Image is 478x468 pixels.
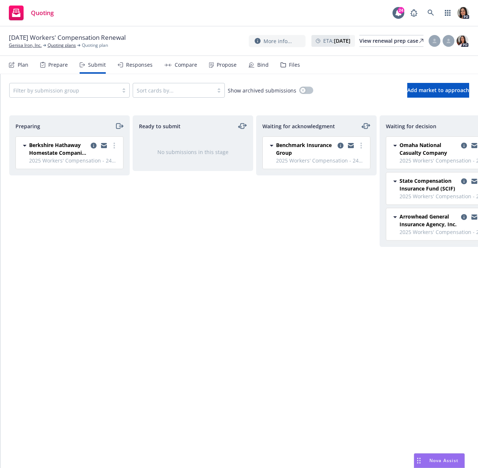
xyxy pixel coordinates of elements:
[249,35,306,47] button: More info...
[6,3,57,23] a: Quoting
[18,62,28,68] div: Plan
[414,454,423,468] div: Drag to move
[238,122,247,130] a: moveLeftRight
[323,37,350,45] span: ETA :
[48,62,68,68] div: Prepare
[440,6,455,20] a: Switch app
[88,62,106,68] div: Submit
[264,37,292,45] span: More info...
[82,42,108,49] span: Quoting plan
[362,122,370,130] a: moveLeftRight
[276,157,366,164] span: 2025 Workers' Compensation - 24 25 WC
[429,457,458,464] span: Nova Assist
[400,213,458,228] span: Arrowhead General Insurance Agency, Inc.
[289,62,300,68] div: Files
[31,10,54,16] span: Quoting
[407,83,469,98] button: Add market to approach
[359,35,423,47] a: View renewal prep case
[414,453,465,468] button: Nova Assist
[257,62,269,68] div: Bind
[346,141,355,150] a: copy logging email
[334,37,350,44] strong: [DATE]
[217,62,237,68] div: Propose
[9,42,42,49] a: Genisa Iron, Inc.
[423,6,438,20] a: Search
[336,141,345,150] a: copy logging email
[386,122,436,130] span: Waiting for decision
[357,141,366,150] a: more
[29,141,88,157] span: Berkshire Hathaway Homestate Companies (BHHC)
[139,122,181,130] span: Ready to submit
[262,122,335,130] span: Waiting for acknowledgment
[457,35,468,47] img: photo
[228,87,296,94] span: Show archived submissions
[89,141,98,150] a: copy logging email
[9,33,126,42] span: [DATE] Workers' Compensation Renewal
[145,148,241,156] div: No submissions in this stage
[460,141,468,150] a: copy logging email
[48,42,76,49] a: Quoting plans
[359,35,423,46] div: View renewal prep case
[15,122,40,130] span: Preparing
[400,177,458,192] span: State Compensation Insurance Fund (SCIF)
[110,141,119,150] a: more
[400,141,458,157] span: Omaha National Casualty Company
[276,141,335,157] span: Benchmark Insurance Group
[460,177,468,186] a: copy logging email
[29,157,119,164] span: 2025 Workers' Compensation - 24 25 WC
[100,141,108,150] a: copy logging email
[398,7,404,14] div: 24
[460,213,468,221] a: copy logging email
[407,87,469,94] span: Add market to approach
[175,62,197,68] div: Compare
[457,7,469,19] img: photo
[407,6,421,20] a: Report a Bug
[126,62,153,68] div: Responses
[115,122,123,130] a: moveRight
